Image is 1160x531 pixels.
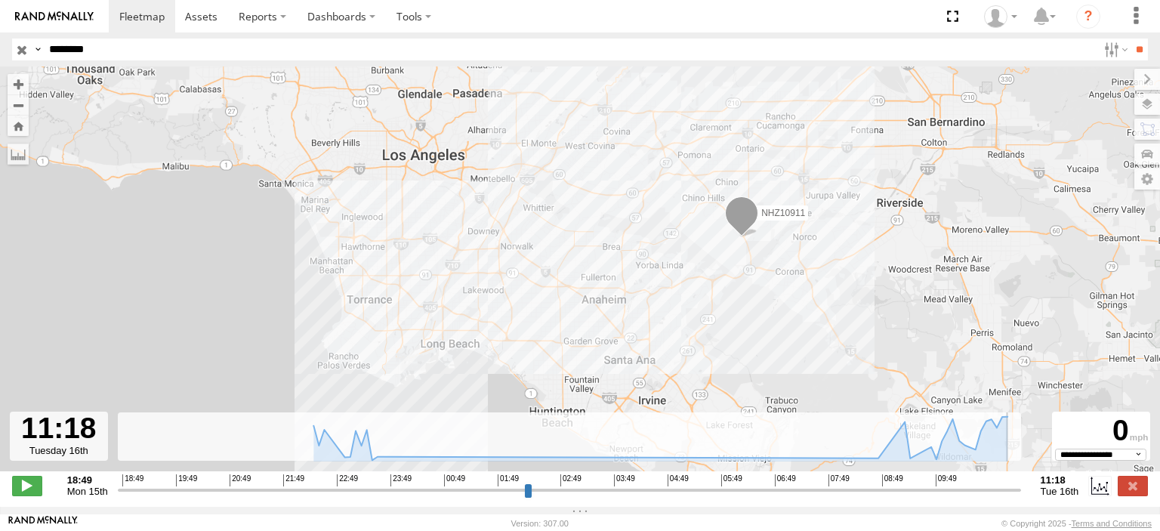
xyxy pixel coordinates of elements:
span: 22:49 [337,474,358,486]
span: 18:49 [122,474,143,486]
span: 00:49 [444,474,465,486]
span: 06:49 [775,474,796,486]
span: 21:49 [283,474,304,486]
span: 03:49 [614,474,635,486]
span: 01:49 [498,474,519,486]
div: 0 [1054,414,1148,449]
span: Tue 16th Sep 2025 [1041,486,1079,497]
strong: 18:49 [67,474,108,486]
button: Zoom out [8,94,29,116]
div: Version: 307.00 [511,519,569,528]
span: 02:49 [560,474,582,486]
strong: 11:18 [1041,474,1079,486]
span: 04:49 [668,474,689,486]
button: Zoom in [8,74,29,94]
a: Visit our Website [8,516,78,531]
span: NHZ10911 [761,207,805,218]
label: Measure [8,144,29,165]
div: © Copyright 2025 - [1001,519,1152,528]
label: Search Filter Options [1098,39,1131,60]
img: rand-logo.svg [15,11,94,22]
span: 08:49 [882,474,903,486]
label: Search Query [32,39,44,60]
button: Zoom Home [8,116,29,136]
span: 19:49 [176,474,197,486]
a: Terms and Conditions [1072,519,1152,528]
span: 20:49 [230,474,251,486]
label: Map Settings [1134,168,1160,190]
span: 23:49 [390,474,412,486]
label: Close [1118,476,1148,495]
span: 07:49 [828,474,850,486]
span: 05:49 [721,474,742,486]
label: Play/Stop [12,476,42,495]
span: 09:49 [936,474,957,486]
span: Mon 15th Sep 2025 [67,486,108,497]
div: Zulema McIntosch [979,5,1023,28]
i: ? [1076,5,1100,29]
